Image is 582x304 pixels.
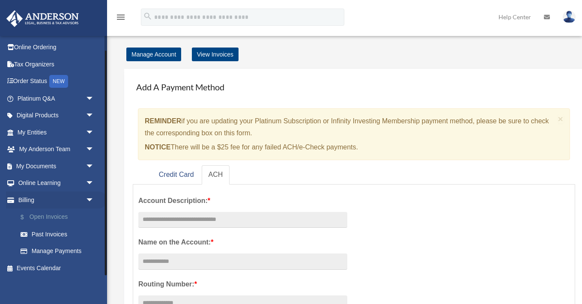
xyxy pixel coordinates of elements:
label: Account Description: [138,195,347,207]
a: Order StatusNEW [6,73,107,90]
a: Events Calendar [6,259,107,277]
a: $Open Invoices [12,209,107,226]
a: Billingarrow_drop_down [6,191,107,209]
strong: REMINDER [145,117,181,125]
span: arrow_drop_down [86,158,103,175]
div: if you are updating your Platinum Subscription or Infinity Investing Membership payment method, p... [138,108,570,160]
a: Digital Productsarrow_drop_down [6,107,107,124]
label: Name on the Account: [138,236,347,248]
a: Manage Payments [12,243,103,260]
span: arrow_drop_down [86,141,103,158]
span: arrow_drop_down [86,107,103,125]
button: Close [558,114,564,123]
div: NEW [49,75,68,88]
a: menu [116,15,126,22]
a: Platinum Q&Aarrow_drop_down [6,90,107,107]
i: menu [116,12,126,22]
p: There will be a $25 fee for any failed ACH/e-Check payments. [145,141,555,153]
a: Tax Organizers [6,56,107,73]
span: arrow_drop_down [86,191,103,209]
a: Manage Account [126,48,181,61]
a: My Entitiesarrow_drop_down [6,124,107,141]
img: Anderson Advisors Platinum Portal [4,10,81,27]
label: Routing Number: [138,278,347,290]
img: User Pic [563,11,576,23]
i: search [143,12,152,21]
span: arrow_drop_down [86,90,103,107]
strong: NOTICE [145,143,170,151]
a: View Invoices [192,48,239,61]
a: Past Invoices [12,226,107,243]
span: arrow_drop_down [86,124,103,141]
span: arrow_drop_down [86,175,103,192]
a: My Documentsarrow_drop_down [6,158,107,175]
a: My Anderson Teamarrow_drop_down [6,141,107,158]
span: $ [25,212,30,223]
h4: Add A Payment Method [133,77,575,96]
a: Online Ordering [6,39,107,56]
a: Credit Card [152,165,201,185]
span: × [558,114,564,124]
a: Online Learningarrow_drop_down [6,175,107,192]
a: ACH [202,165,230,185]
